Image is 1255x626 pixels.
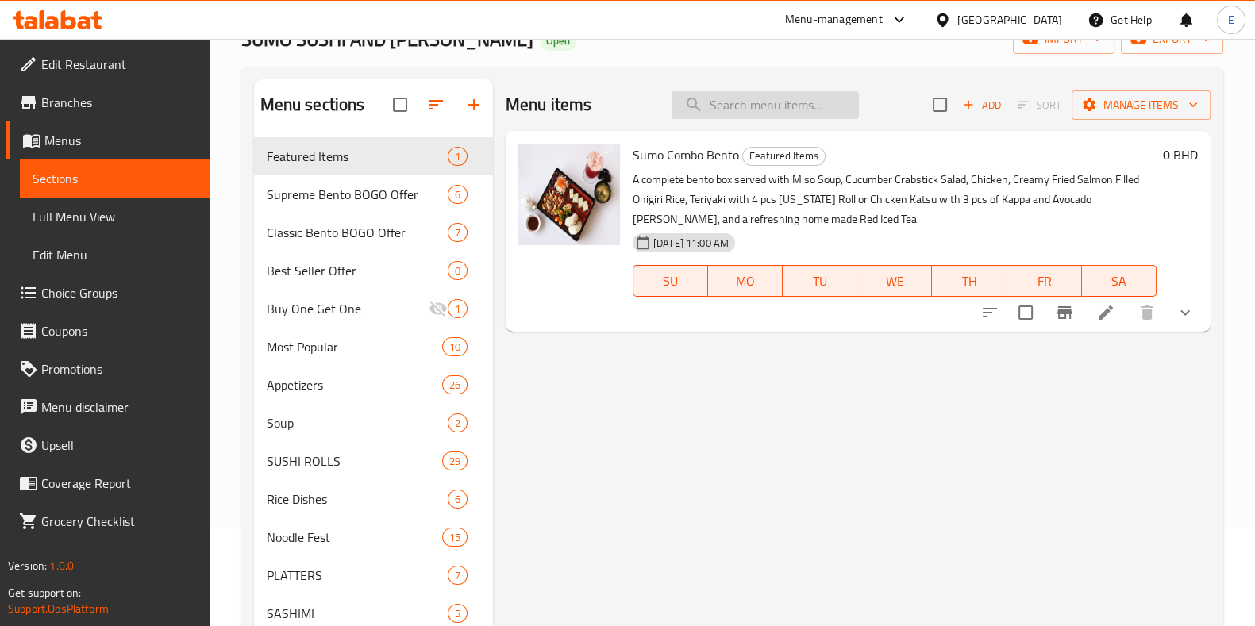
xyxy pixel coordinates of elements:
[267,375,442,394] span: Appetizers
[254,252,493,290] div: Best Seller Offer0
[448,147,468,166] div: items
[429,299,448,318] svg: Inactive section
[448,566,468,585] div: items
[267,566,448,585] span: PLATTERS
[448,187,467,202] span: 6
[633,170,1157,229] p: A complete bento box served with Miso Soup, Cucumber Crabstick Salad, Chicken, Creamy Fried Salmo...
[254,328,493,366] div: Most Popular10
[254,213,493,252] div: Classic Bento BOGO Offer7
[1007,265,1082,297] button: FR
[1096,303,1115,322] a: Edit menu item
[640,270,702,293] span: SU
[33,207,197,226] span: Full Menu View
[957,93,1007,117] span: Add item
[254,290,493,328] div: Buy One Get One1
[633,265,708,297] button: SU
[448,413,468,432] div: items
[267,223,448,242] span: Classic Bento BOGO Offer
[448,263,467,278] span: 0
[783,265,857,297] button: TU
[6,312,210,350] a: Coupons
[6,274,210,312] a: Choice Groups
[443,378,467,393] span: 26
[442,528,468,547] div: items
[6,426,210,464] a: Upsell
[540,32,576,51] div: Open
[33,169,197,188] span: Sections
[254,404,493,442] div: Soup2
[267,147,448,166] span: Featured Items
[267,413,448,432] span: Soup
[1166,294,1204,332] button: show more
[41,397,197,417] span: Menu disclaimer
[41,321,197,340] span: Coupons
[442,451,468,470] div: items
[443,530,467,545] span: 15
[971,294,1009,332] button: sort-choices
[41,283,197,302] span: Choice Groups
[442,375,468,394] div: items
[1176,303,1195,322] svg: Show Choices
[8,555,47,576] span: Version:
[1045,294,1084,332] button: Branch-specific-item
[1026,29,1102,49] span: import
[254,137,493,175] div: Featured Items1
[20,198,210,236] a: Full Menu View
[714,270,776,293] span: MO
[448,301,467,317] span: 1
[33,245,197,264] span: Edit Menu
[448,416,467,431] span: 2
[448,606,467,621] span: 5
[41,436,197,455] span: Upsell
[6,388,210,426] a: Menu disclaimer
[267,185,448,204] span: Supreme Bento BOGO Offer
[448,604,468,623] div: items
[448,568,467,583] span: 7
[41,512,197,531] span: Grocery Checklist
[267,337,442,356] span: Most Popular
[443,340,467,355] span: 10
[789,270,851,293] span: TU
[254,442,493,480] div: SUSHI ROLLS29
[448,261,468,280] div: items
[20,236,210,274] a: Edit Menu
[1134,29,1211,49] span: export
[267,604,448,623] span: SASHIMI
[6,83,210,121] a: Branches
[1009,296,1042,329] span: Select to update
[448,225,467,240] span: 7
[1014,270,1076,293] span: FR
[785,10,883,29] div: Menu-management
[448,185,468,204] div: items
[1084,95,1198,115] span: Manage items
[443,454,467,469] span: 29
[41,359,197,378] span: Promotions
[267,490,448,509] span: Rice Dishes
[448,299,468,318] div: items
[1088,270,1150,293] span: SA
[6,502,210,540] a: Grocery Checklist
[49,555,74,576] span: 1.0.0
[1228,11,1234,29] span: E
[442,337,468,356] div: items
[260,93,365,117] h2: Menu sections
[743,147,825,165] span: Featured Items
[267,528,442,547] div: Noodle Fest
[6,121,210,159] a: Menus
[923,88,957,121] span: Select section
[6,464,210,502] a: Coverage Report
[41,55,197,74] span: Edit Restaurant
[44,131,197,150] span: Menus
[6,350,210,388] a: Promotions
[960,96,1003,114] span: Add
[267,299,429,318] span: Buy One Get One
[41,474,197,493] span: Coverage Report
[41,93,197,112] span: Branches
